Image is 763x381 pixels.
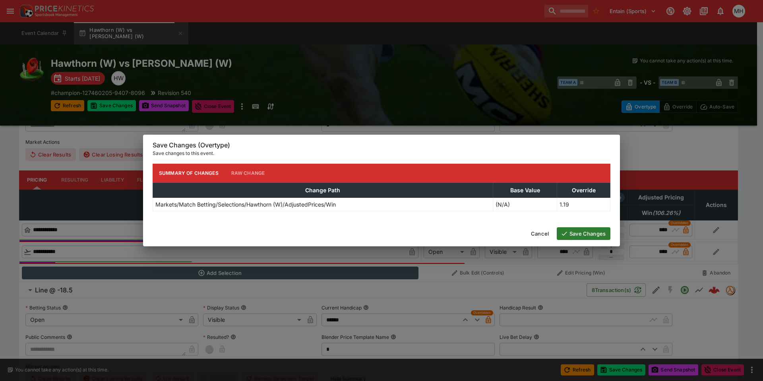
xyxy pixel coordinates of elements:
[155,200,336,209] p: Markets/Match Betting/Selections/Hawthorn (W)/AdjustedPrices/Win
[153,141,610,149] h6: Save Changes (Overtype)
[557,183,610,197] th: Override
[225,164,271,183] button: Raw Change
[493,183,557,197] th: Base Value
[153,164,225,183] button: Summary of Changes
[526,227,554,240] button: Cancel
[153,149,610,157] p: Save changes to this event.
[557,227,610,240] button: Save Changes
[153,183,493,197] th: Change Path
[493,197,557,211] td: (N/A)
[557,197,610,211] td: 1.19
